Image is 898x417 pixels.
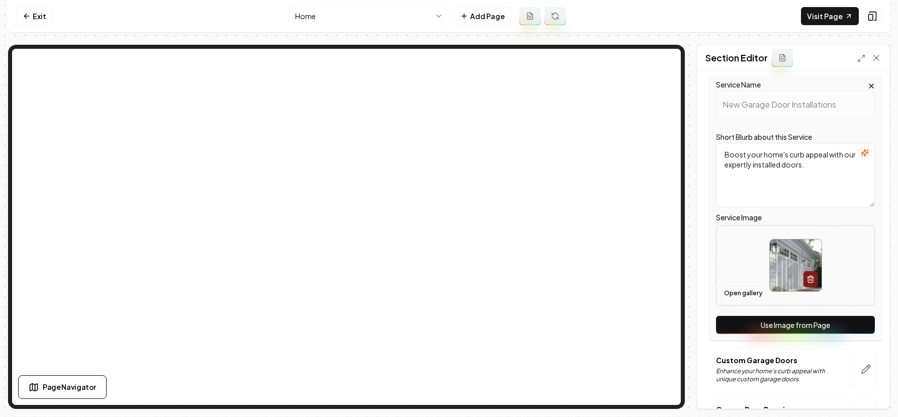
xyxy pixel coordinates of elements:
[716,316,875,334] button: Use Image from Page
[721,285,766,301] button: Open gallery
[716,355,844,365] p: Custom Garage Doors
[16,7,53,25] a: Exit
[519,7,541,25] button: Add admin page prompt
[801,7,859,25] a: Visit Page
[716,367,844,383] p: Enhance your home’s curb appeal with unique custom garage doors.
[716,91,875,119] input: Service Name
[770,239,822,291] img: image
[716,80,761,89] label: Service Name
[716,404,844,414] p: Garage Door Repair
[545,7,566,25] button: Regenerate page
[772,49,793,67] button: Add admin section prompt
[705,51,768,65] h2: Section Editor
[716,132,812,141] label: Short Blurb about this Service
[43,382,96,392] span: Page Navigator
[454,7,511,25] button: Add Page
[716,211,875,223] label: Service Image
[18,375,107,399] button: Page Navigator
